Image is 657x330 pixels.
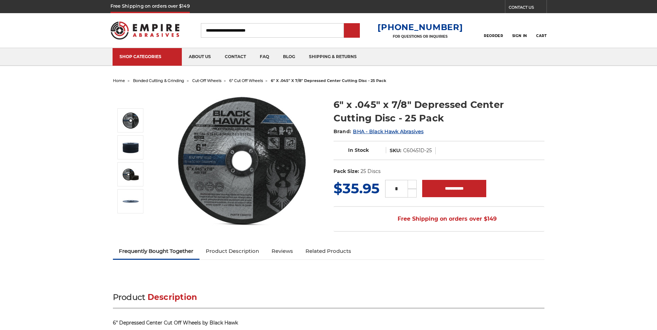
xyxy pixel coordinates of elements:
button: Next [123,215,139,230]
img: depressed center cutting disc 6" [122,193,139,210]
img: 6" x .045" x 7/8" Depressed Center Type 27 Cut Off Wheel [172,91,311,229]
a: bonded cutting & grinding [133,78,184,83]
a: BHA - Black Hawk Abrasives [353,128,424,135]
dd: 25 Discs [361,168,381,175]
a: Product Description [199,244,265,259]
a: about us [182,48,218,66]
a: faq [253,48,276,66]
img: Empire Abrasives [110,17,180,44]
a: contact [218,48,253,66]
h1: 6" x .045" x 7/8" Depressed Center Cutting Disc - 25 Pack [334,98,544,125]
img: 6" x .045" x 7/8" Depressed Center Type 27 Cut Off Wheel [122,112,139,129]
img: 6" x .045" x 7/8" Raised Center Cut Off Wheels [122,139,139,156]
dt: Pack Size: [334,168,359,175]
span: Product [113,292,145,302]
a: Cart [536,23,547,38]
a: shipping & returns [302,48,364,66]
a: 6" cut off wheels [229,78,263,83]
input: Submit [345,24,359,38]
span: Sign In [512,34,527,38]
span: Free Shipping on orders over $149 [381,212,497,226]
a: home [113,78,125,83]
button: Previous [123,93,139,108]
a: Reviews [265,244,299,259]
a: Related Products [299,244,357,259]
img: 6" x .045" x 7/8" Depressed Center Cut Off Disks [122,166,139,183]
div: SHOP CATEGORIES [119,54,175,59]
span: Description [148,292,197,302]
span: Brand: [334,128,352,135]
a: CONTACT US [509,3,547,13]
span: 6" x .045" x 7/8" depressed center cutting disc - 25 pack [271,78,386,83]
span: Reorder [484,34,503,38]
a: blog [276,48,302,66]
dt: SKU: [390,147,401,154]
a: Reorder [484,23,503,38]
a: [PHONE_NUMBER] [378,22,463,32]
span: Cart [536,34,547,38]
a: cut-off wheels [192,78,221,83]
span: In Stock [348,147,369,153]
dd: C60451D-25 [403,147,432,154]
a: Frequently Bought Together [113,244,200,259]
p: FOR QUESTIONS OR INQUIRIES [378,34,463,39]
strong: 6" Depressed Center Cut Off Wheels by Black Hawk [113,320,238,326]
span: $35.95 [334,180,380,197]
